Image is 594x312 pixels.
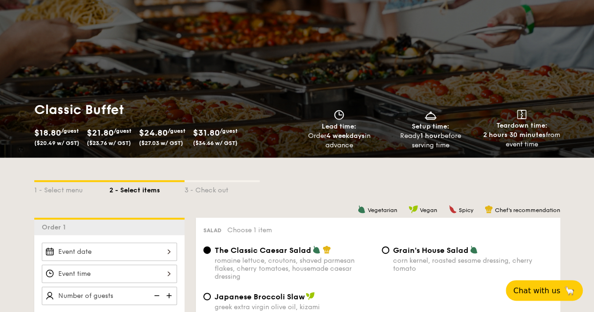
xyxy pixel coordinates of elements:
[193,128,220,138] span: $31.80
[193,140,238,146] span: ($34.66 w/ GST)
[114,128,131,134] span: /guest
[297,131,381,150] div: Order in advance
[357,205,366,213] img: icon-vegetarian.fe4039eb.svg
[424,110,438,120] img: icon-dish.430c3a2e.svg
[168,128,185,134] span: /guest
[483,131,546,139] strong: 2 hours 30 minutes
[485,205,493,213] img: icon-chef-hat.a58ddaea.svg
[409,205,418,213] img: icon-vegan.f8ff3823.svg
[34,101,293,118] h1: Classic Buffet
[312,245,321,254] img: icon-vegetarian.fe4039eb.svg
[459,207,473,213] span: Spicy
[412,122,449,130] span: Setup time:
[513,286,560,295] span: Chat with us
[393,257,553,273] div: corn kernel, roasted sesame dressing, cherry tomato
[564,285,575,296] span: 🦙
[420,132,440,140] strong: 1 hour
[496,122,548,129] span: Teardown time:
[42,223,69,231] span: Order 1
[203,227,222,234] span: Salad
[480,130,564,149] div: from event time
[382,246,389,254] input: Grain's House Saladcorn kernel, roasted sesame dressing, cherry tomato
[322,122,356,130] span: Lead time:
[388,131,472,150] div: Ready before serving time
[506,280,583,301] button: Chat with us🦙
[42,287,177,305] input: Number of guests
[203,293,211,300] input: Japanese Broccoli Slawgreek extra virgin olive oil, kizami [PERSON_NAME], yuzu soy-sesame dressing
[495,207,560,213] span: Chef's recommendation
[34,128,61,138] span: $18.80
[42,243,177,261] input: Event date
[393,246,469,255] span: Grain's House Salad
[227,226,272,234] span: Choose 1 item
[61,128,79,134] span: /guest
[34,140,79,146] span: ($20.49 w/ GST)
[109,182,185,195] div: 2 - Select items
[42,265,177,283] input: Event time
[87,128,114,138] span: $21.80
[215,292,305,301] span: Japanese Broccoli Slaw
[368,207,397,213] span: Vegetarian
[185,182,260,195] div: 3 - Check out
[323,245,331,254] img: icon-chef-hat.a58ddaea.svg
[203,246,211,254] input: The Classic Caesar Saladromaine lettuce, croutons, shaved parmesan flakes, cherry tomatoes, house...
[34,182,109,195] div: 1 - Select menu
[470,245,478,254] img: icon-vegetarian.fe4039eb.svg
[149,287,163,304] img: icon-reduce.1d2dbef1.svg
[163,287,177,304] img: icon-add.58712e84.svg
[420,207,437,213] span: Vegan
[326,132,364,140] strong: 4 weekdays
[306,292,315,300] img: icon-vegan.f8ff3823.svg
[215,257,374,281] div: romaine lettuce, croutons, shaved parmesan flakes, cherry tomatoes, housemade caesar dressing
[139,128,168,138] span: $24.80
[215,246,311,255] span: The Classic Caesar Salad
[332,110,346,120] img: icon-clock.2db775ea.svg
[448,205,457,213] img: icon-spicy.37a8142b.svg
[87,140,131,146] span: ($23.76 w/ GST)
[139,140,183,146] span: ($27.03 w/ GST)
[517,110,526,119] img: icon-teardown.65201eee.svg
[220,128,238,134] span: /guest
